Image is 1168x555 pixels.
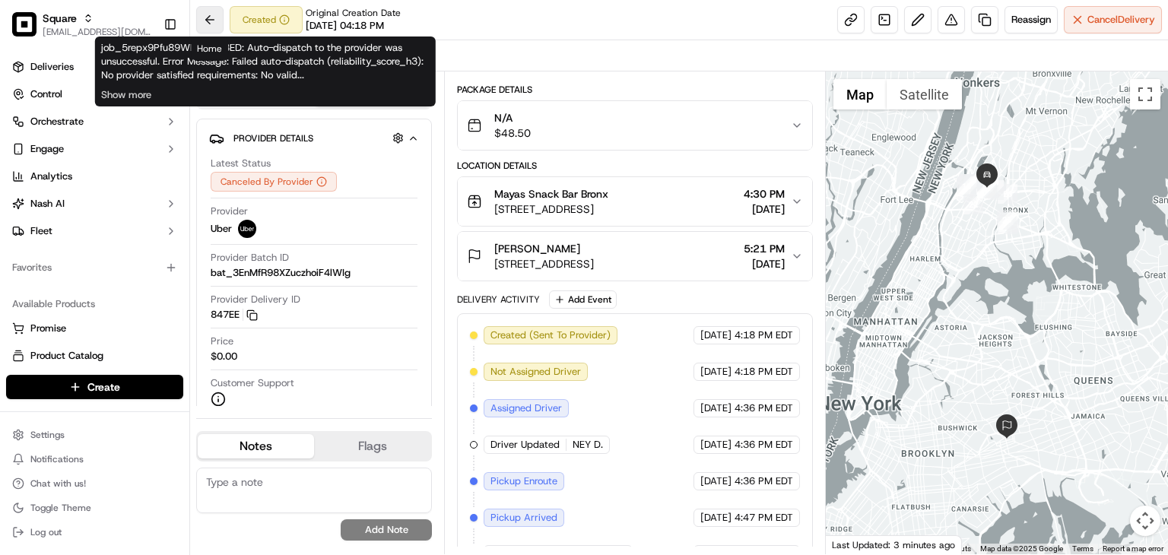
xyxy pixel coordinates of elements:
button: Nash AI [6,192,183,216]
button: Engage [6,137,183,161]
span: [STREET_ADDRESS] [494,256,594,271]
a: Product Catalog [12,349,177,363]
button: Create [6,375,183,399]
span: [DATE] [744,256,785,271]
span: Assigned Driver [490,401,562,415]
button: Toggle Theme [6,497,183,519]
button: Log out [6,522,183,543]
span: [DATE] [700,401,732,415]
span: 4:30 PM [744,186,785,201]
span: Map data ©2025 Google [980,544,1063,553]
div: Home [191,36,228,61]
span: $48.50 [494,125,531,141]
span: Provider Details [233,132,313,144]
button: Flags [314,434,430,458]
div: Last Updated: 3 minutes ago [826,535,962,554]
button: Mayas Snack Bar Bronx[STREET_ADDRESS]4:30 PM[DATE] [458,177,812,226]
a: 💻API Documentation [122,214,250,242]
button: Map camera controls [1130,506,1160,536]
span: Fleet [30,224,52,238]
span: Deliveries [30,60,74,74]
span: N/A [494,110,531,125]
span: Knowledge Base [30,220,116,236]
span: Driver Updated [490,438,560,452]
span: Log out [30,526,62,538]
button: Add Event [549,290,617,309]
span: 4:36 PM EDT [735,474,793,488]
span: Provider [211,205,248,218]
span: 4:18 PM EDT [735,365,793,379]
span: Engage [30,142,64,156]
span: Created (Sent To Provider) [490,328,611,342]
div: Start new chat [52,145,249,160]
img: Google [830,534,880,554]
button: Product Catalog [6,344,183,368]
span: Toggle Theme [30,502,91,514]
span: Mayas Snack Bar Bronx [494,186,608,201]
span: Create [87,379,120,395]
button: N/A$48.50 [458,101,812,150]
span: Settings [30,429,65,441]
span: [DATE] [700,438,732,452]
button: Orchestrate [6,109,183,134]
span: [DATE] [744,201,785,217]
button: Show more [101,88,151,102]
div: Available Products [6,292,183,316]
img: Nash [15,15,46,46]
span: Original Creation Date [306,7,401,19]
span: 4:18 PM EDT [735,328,793,342]
a: 📗Knowledge Base [9,214,122,242]
span: [PERSON_NAME] [494,241,580,256]
span: [DATE] [700,328,732,342]
div: 13 [961,174,981,194]
button: Promise [6,316,183,341]
a: Report a map error [1103,544,1163,553]
span: Notifications [30,453,84,465]
span: [STREET_ADDRESS] [494,201,608,217]
button: Toggle fullscreen view [1130,79,1160,109]
span: Uber [211,222,232,236]
span: NEY D. [573,438,603,452]
div: 📗 [15,222,27,234]
span: API Documentation [144,220,244,236]
span: [DATE] [700,474,732,488]
div: 22 [963,195,983,214]
span: [DATE] [700,365,732,379]
span: Pickup Arrived [490,511,557,525]
button: CancelDelivery [1064,6,1162,33]
div: 29 [977,178,997,198]
a: Analytics [6,164,183,189]
div: Location Details [457,160,813,172]
button: Chat with us! [6,473,183,494]
button: Square [43,11,77,26]
button: Reassign [1005,6,1058,33]
span: [DATE] [700,511,732,525]
button: Created [230,6,303,33]
p: Welcome 👋 [15,61,277,85]
button: 847EE [211,308,258,322]
div: 16 [982,170,1001,189]
button: Notes [198,434,314,458]
span: Nash AI [30,197,65,211]
span: [DATE] 04:18 PM [306,19,384,33]
a: Open this area in Google Maps (opens a new window) [830,534,880,554]
span: 4:47 PM EDT [735,511,793,525]
div: 23 [998,214,1017,234]
a: Terms (opens in new tab) [1072,544,1093,553]
button: Start new chat [259,150,277,168]
span: Provider Batch ID [211,251,289,265]
button: Canceled By Provider [211,172,337,192]
div: Delivery Activity [457,293,540,306]
span: Provider Delivery ID [211,293,300,306]
span: bat_3EnMfR98XZuczhoiF4lWIg [211,266,351,280]
span: Cancel Delivery [1087,13,1155,27]
div: Package Details [457,84,813,96]
span: Pickup Enroute [490,474,557,488]
button: Control [6,82,183,106]
button: Show street map [833,79,887,109]
button: SquareSquare[EMAIL_ADDRESS][DOMAIN_NAME] [6,6,157,43]
button: Notifications [6,449,183,470]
